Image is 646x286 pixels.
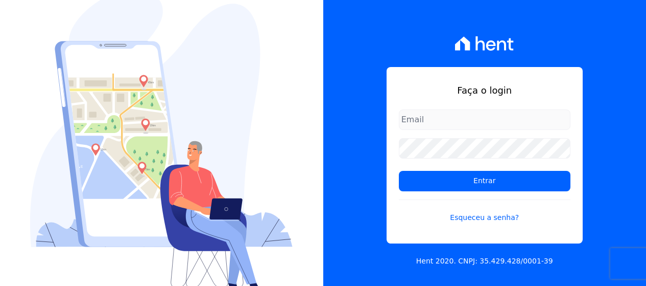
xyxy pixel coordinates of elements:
p: Hent 2020. CNPJ: 35.429.428/0001-39 [416,256,553,267]
a: Esqueceu a senha? [399,200,570,223]
h1: Faça o login [399,83,570,97]
input: Email [399,109,570,130]
input: Entrar [399,171,570,191]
